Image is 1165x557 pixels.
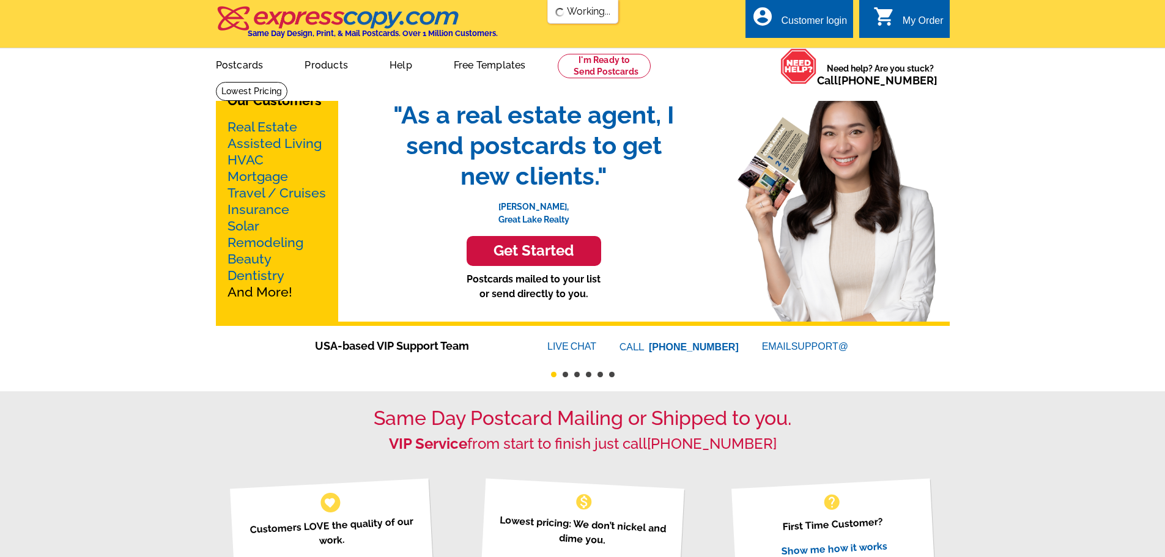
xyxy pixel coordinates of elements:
[762,341,850,352] a: EMAILSUPPORT@
[227,251,272,267] a: Beauty
[838,74,938,87] a: [PHONE_NUMBER]
[389,435,467,452] strong: VIP Service
[555,7,564,17] img: loading...
[248,29,498,38] h4: Same Day Design, Print, & Mail Postcards. Over 1 Million Customers.
[609,372,615,377] button: 6 of 6
[227,218,259,234] a: Solar
[216,435,950,453] h2: from start to finish just call
[227,169,288,184] a: Mortgage
[227,268,284,283] a: Dentistry
[752,6,774,28] i: account_circle
[574,372,580,377] button: 3 of 6
[285,50,368,78] a: Products
[781,15,847,32] div: Customer login
[547,341,596,352] a: LIVECHAT
[196,50,283,78] a: Postcards
[227,136,322,151] a: Assisted Living
[324,496,336,509] span: favorite
[381,236,687,266] a: Get Started
[649,342,739,352] a: [PHONE_NUMBER]
[370,50,432,78] a: Help
[482,242,586,260] h3: Get Started
[817,74,938,87] span: Call
[586,372,591,377] button: 4 of 6
[315,338,511,354] span: USA-based VIP Support Team
[547,339,571,354] font: LIVE
[574,492,594,512] span: monetization_on
[619,340,646,355] font: CALL
[647,435,777,452] a: [PHONE_NUMBER]
[781,540,887,557] a: Show me how it works
[227,235,303,250] a: Remodeling
[227,119,327,300] p: And More!
[780,48,817,84] img: help
[563,372,568,377] button: 2 of 6
[752,13,847,29] a: account_circle Customer login
[903,15,944,32] div: My Order
[597,372,603,377] button: 5 of 6
[747,512,919,536] p: First Time Customer?
[381,100,687,191] span: "As a real estate agent, I send postcards to get new clients."
[245,514,418,552] p: Customers LOVE the quality of our work.
[216,15,498,38] a: Same Day Design, Print, & Mail Postcards. Over 1 Million Customers.
[873,13,944,29] a: shopping_cart My Order
[381,191,687,226] p: [PERSON_NAME], Great Lake Realty
[434,50,546,78] a: Free Templates
[227,202,289,217] a: Insurance
[227,119,297,135] a: Real Estate
[551,372,557,377] button: 1 of 6
[822,492,841,512] span: help
[496,512,669,551] p: Lowest pricing: We don’t nickel and dime you.
[817,62,944,87] span: Need help? Are you stuck?
[216,407,950,430] h1: Same Day Postcard Mailing or Shipped to you.
[791,339,850,354] font: SUPPORT@
[873,6,895,28] i: shopping_cart
[227,152,264,168] a: HVAC
[227,185,326,201] a: Travel / Cruises
[381,272,687,301] p: Postcards mailed to your list or send directly to you.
